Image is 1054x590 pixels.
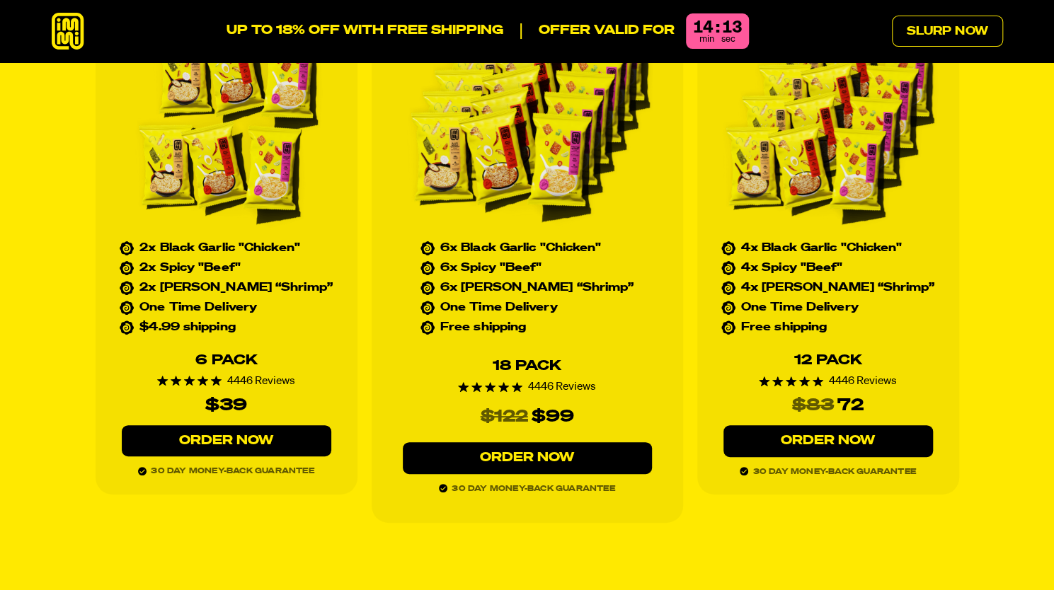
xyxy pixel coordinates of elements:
li: 4x Black Garlic "Chicken" [721,243,935,254]
p: Offer valid for [520,23,675,39]
a: Order Now [723,425,933,457]
div: 14 [693,19,713,36]
div: $99 [532,403,574,430]
span: sec [721,35,735,44]
li: 4x [PERSON_NAME] “Shrimp” [721,282,935,294]
s: $122 [481,403,528,430]
li: Free shipping [420,322,634,333]
div: 18 Pack [493,359,561,373]
a: Slurp Now [892,16,1003,47]
li: Free shipping [721,322,935,333]
iframe: Marketing Popup [7,524,149,583]
li: One Time Delivery [721,302,935,313]
li: 2x [PERSON_NAME] “Shrimp” [120,282,333,294]
li: One Time Delivery [420,302,634,313]
a: Order Now [403,442,652,474]
div: 72 [837,392,864,419]
div: 12 Pack [794,353,862,367]
s: $83 [792,392,834,419]
div: 6 Pack [195,353,258,367]
span: 30 day money-back guarantee [138,465,314,494]
a: Order Now [122,425,331,457]
div: : [716,19,719,36]
div: $39 [205,392,247,419]
li: 2x Spicy "Beef" [120,262,333,274]
span: 30 day money-back guarantee [439,482,614,524]
div: 4446 Reviews [759,376,897,387]
p: UP TO 18% OFF WITH FREE SHIPPING [227,23,503,39]
li: 2x Black Garlic "Chicken" [120,243,333,254]
div: 4446 Reviews [157,376,295,387]
li: $4.99 shipping [120,322,333,333]
li: 6x [PERSON_NAME] “Shrimp” [420,282,634,294]
div: 4446 Reviews [458,381,596,393]
span: 30 day money-back guarantee [740,465,915,495]
span: min [699,35,714,44]
li: 6x Black Garlic "Chicken" [420,243,634,254]
div: 13 [722,19,742,36]
li: 4x Spicy "Beef" [721,262,935,274]
li: 6x Spicy "Beef" [420,262,634,274]
li: One Time Delivery [120,302,333,313]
